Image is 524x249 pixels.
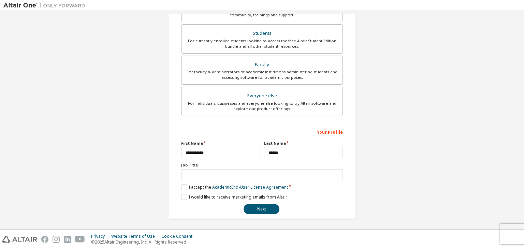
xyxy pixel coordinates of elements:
div: Everyone else [186,91,338,101]
div: Faculty [186,60,338,70]
div: Students [186,29,338,38]
button: Next [244,204,279,214]
img: linkedin.svg [64,236,71,243]
img: Altair One [3,2,89,9]
label: I would like to receive marketing emails from Altair [181,194,287,200]
div: For individuals, businesses and everyone else looking to try Altair software and explore our prod... [186,101,338,112]
a: Academic End-User License Agreement [212,184,288,190]
label: Job Title [181,162,343,168]
label: First Name [181,141,260,146]
img: facebook.svg [41,236,48,243]
div: Privacy [91,234,111,239]
img: instagram.svg [53,236,60,243]
div: For currently enrolled students looking to access the free Altair Student Edition bundle and all ... [186,38,338,49]
img: youtube.svg [75,236,85,243]
label: I accept the [181,184,288,190]
div: Your Profile [181,126,343,137]
label: Last Name [264,141,343,146]
div: Website Terms of Use [111,234,161,239]
div: Cookie Consent [161,234,196,239]
img: altair_logo.svg [2,236,37,243]
div: For faculty & administrators of academic institutions administering students and accessing softwa... [186,69,338,80]
p: © 2025 Altair Engineering, Inc. All Rights Reserved. [91,239,196,245]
